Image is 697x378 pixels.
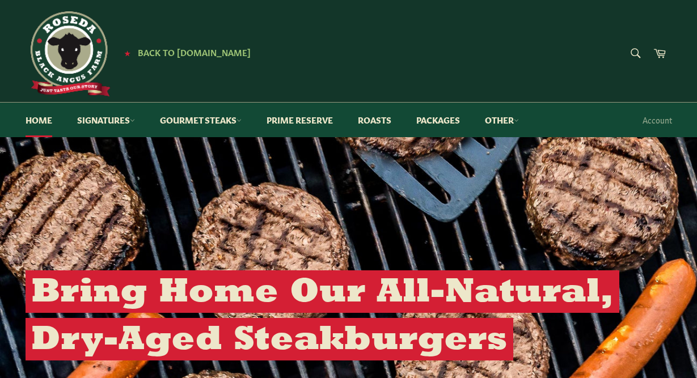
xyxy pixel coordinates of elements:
h2: Bring Home Our All-Natural, Dry-Aged Steakburgers [26,270,619,360]
span: Back to [DOMAIN_NAME] [138,46,251,58]
span: ★ [124,48,130,57]
a: Gourmet Steaks [149,103,253,137]
a: Home [14,103,64,137]
img: Roseda Beef [26,11,111,96]
a: ★ Back to [DOMAIN_NAME] [119,48,251,57]
a: Prime Reserve [255,103,344,137]
a: Account [637,103,678,137]
a: Roasts [347,103,403,137]
a: Signatures [66,103,146,137]
a: Packages [405,103,471,137]
a: Other [474,103,530,137]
